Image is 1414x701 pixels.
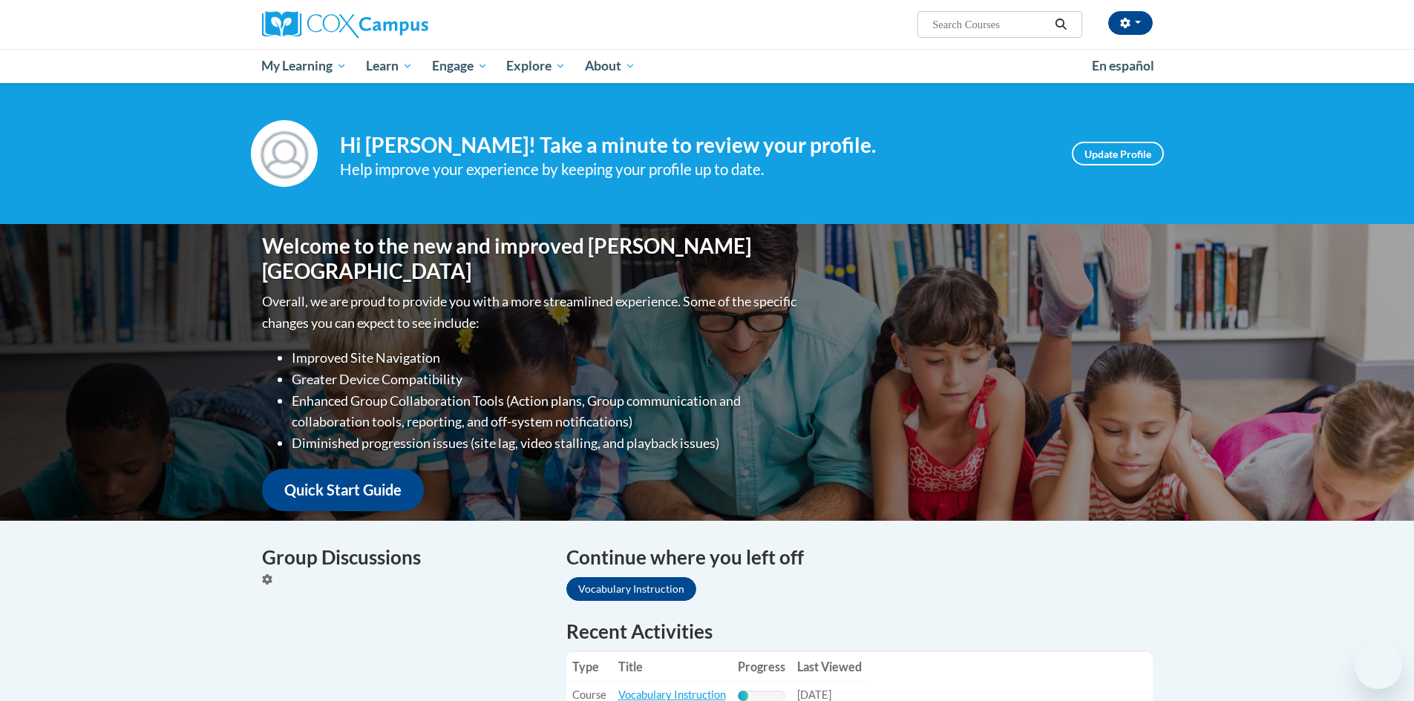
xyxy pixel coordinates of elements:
[497,49,575,83] a: Explore
[585,57,635,75] span: About
[261,57,347,75] span: My Learning
[422,49,497,83] a: Engage
[262,11,544,38] a: Cox Campus
[566,618,1153,645] h1: Recent Activities
[262,11,428,38] img: Cox Campus
[251,120,318,187] img: Profile Image
[1108,11,1153,35] button: Account Settings
[566,577,696,601] a: Vocabulary Instruction
[240,49,1175,83] div: Main menu
[566,543,1153,572] h4: Continue where you left off
[262,291,800,334] p: Overall, we are proud to provide you with a more streamlined experience. Some of the specific cha...
[566,652,612,682] th: Type
[797,688,831,701] span: [DATE]
[1082,50,1164,82] a: En español
[252,49,357,83] a: My Learning
[356,49,422,83] a: Learn
[262,234,800,283] h1: Welcome to the new and improved [PERSON_NAME][GEOGRAPHIC_DATA]
[1092,58,1154,73] span: En español
[572,688,606,701] span: Course
[1050,16,1072,33] button: Search
[1355,642,1402,689] iframe: Button to launch messaging window
[575,49,645,83] a: About
[432,57,488,75] span: Engage
[791,652,868,682] th: Last Viewed
[931,16,1050,33] input: Search Courses
[262,469,424,511] a: Quick Start Guide
[366,57,413,75] span: Learn
[340,133,1050,158] h4: Hi [PERSON_NAME]! Take a minute to review your profile.
[340,157,1050,182] div: Help improve your experience by keeping your profile up to date.
[738,691,749,701] div: Progress, %
[262,543,544,572] h4: Group Discussions
[292,369,800,390] li: Greater Device Compatibility
[612,652,732,682] th: Title
[292,390,800,433] li: Enhanced Group Collaboration Tools (Action plans, Group communication and collaboration tools, re...
[1072,142,1164,165] a: Update Profile
[732,652,791,682] th: Progress
[292,432,800,454] li: Diminished progression issues (site lag, video stalling, and playback issues)
[292,347,800,369] li: Improved Site Navigation
[506,57,566,75] span: Explore
[618,688,726,701] a: Vocabulary Instruction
